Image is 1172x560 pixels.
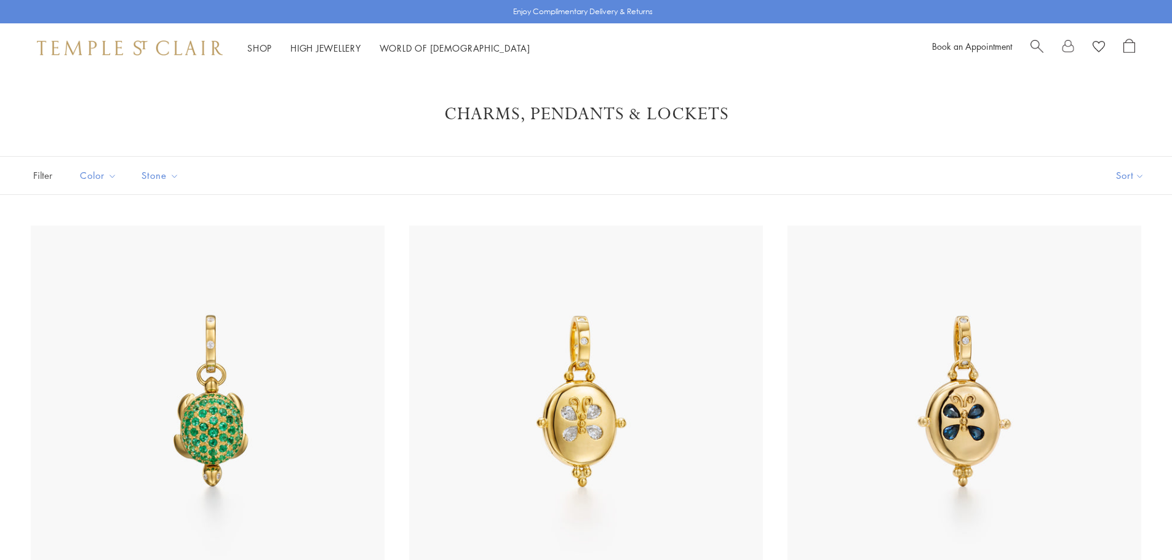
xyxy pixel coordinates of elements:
a: ShopShop [247,42,272,54]
a: Open Shopping Bag [1123,39,1135,57]
h1: Charms, Pendants & Lockets [49,103,1123,125]
a: World of [DEMOGRAPHIC_DATA]World of [DEMOGRAPHIC_DATA] [380,42,530,54]
a: Book an Appointment [932,40,1012,52]
a: View Wishlist [1093,39,1105,57]
button: Color [71,162,126,189]
span: Stone [135,168,188,183]
p: Enjoy Complimentary Delivery & Returns [513,6,653,18]
button: Show sort by [1088,157,1172,194]
a: High JewelleryHigh Jewellery [290,42,361,54]
a: Search [1030,39,1043,57]
nav: Main navigation [247,41,530,56]
img: Temple St. Clair [37,41,223,55]
span: Color [74,168,126,183]
button: Stone [132,162,188,189]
